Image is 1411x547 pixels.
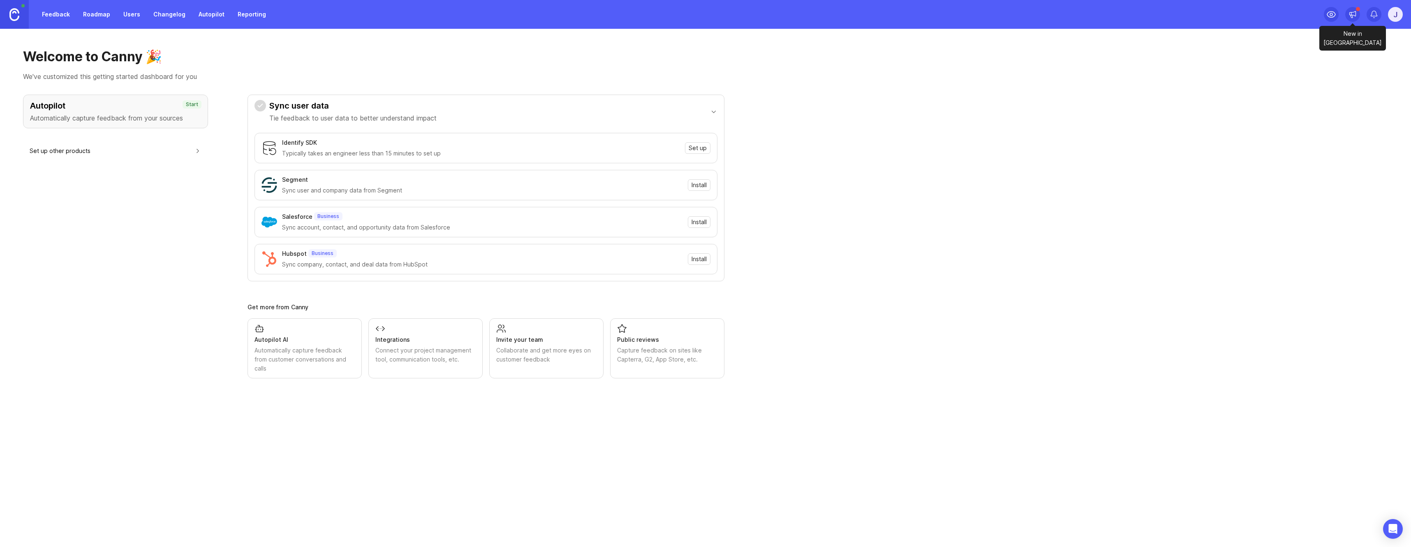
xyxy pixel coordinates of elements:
div: Typically takes an engineer less than 15 minutes to set up [282,149,680,158]
p: Tie feedback to user data to better understand impact [269,113,437,123]
div: Sync company, contact, and deal data from HubSpot [282,260,683,269]
span: Set up [689,144,707,152]
button: Set up [685,142,710,154]
a: Users [118,7,145,22]
div: Integrations [375,335,476,344]
a: Reporting [233,7,271,22]
div: Get more from Canny [248,304,724,310]
div: Open Intercom Messenger [1383,519,1403,539]
button: J [1388,7,1403,22]
div: Salesforce [282,212,312,221]
a: Autopilot AIAutomatically capture feedback from customer conversations and calls [248,318,362,378]
img: Segment [261,177,277,193]
div: Invite your team [496,335,597,344]
div: Hubspot [282,249,307,258]
button: Install [688,253,710,265]
a: Invite your teamCollaborate and get more eyes on customer feedback [489,318,604,378]
h1: Welcome to Canny 🎉 [23,49,1388,65]
p: We've customized this getting started dashboard for you [23,72,1388,81]
button: Install [688,216,710,228]
div: Autopilot AI [254,335,355,344]
a: Feedback [37,7,75,22]
img: Canny Home [9,8,19,21]
span: Install [692,218,707,226]
span: Install [692,255,707,263]
img: Identify SDK [261,140,277,156]
a: Public reviewsCapture feedback on sites like Capterra, G2, App Store, etc. [610,318,724,378]
p: Business [312,250,333,257]
a: IntegrationsConnect your project management tool, communication tools, etc. [368,318,483,378]
p: Start [186,101,198,108]
img: Salesforce [261,214,277,230]
div: Segment [282,175,308,184]
h3: Autopilot [30,100,201,111]
div: Capture feedback on sites like Capterra, G2, App Store, etc. [617,346,717,364]
img: Hubspot [261,251,277,267]
p: Automatically capture feedback from your sources [30,113,201,123]
div: Sync account, contact, and opportunity data from Salesforce [282,223,683,232]
a: Roadmap [78,7,115,22]
div: Identify SDK [282,138,317,147]
div: Connect your project management tool, communication tools, etc. [375,346,476,364]
a: Changelog [148,7,190,22]
button: Install [688,179,710,191]
div: Sync user and company data from Segment [282,186,683,195]
span: Install [692,181,707,189]
a: Autopilot [194,7,229,22]
div: New in [GEOGRAPHIC_DATA] [1319,26,1386,51]
div: Public reviews [617,335,717,344]
div: Sync user dataTie feedback to user data to better understand impact [254,128,717,281]
div: Automatically capture feedback from customer conversations and calls [254,346,355,373]
h3: Sync user data [269,100,437,111]
button: Sync user dataTie feedback to user data to better understand impact [254,95,717,128]
button: AutopilotAutomatically capture feedback from your sourcesStart [23,95,208,128]
button: Set up other products [30,141,201,160]
div: Collaborate and get more eyes on customer feedback [496,346,597,364]
p: Business [317,213,339,220]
